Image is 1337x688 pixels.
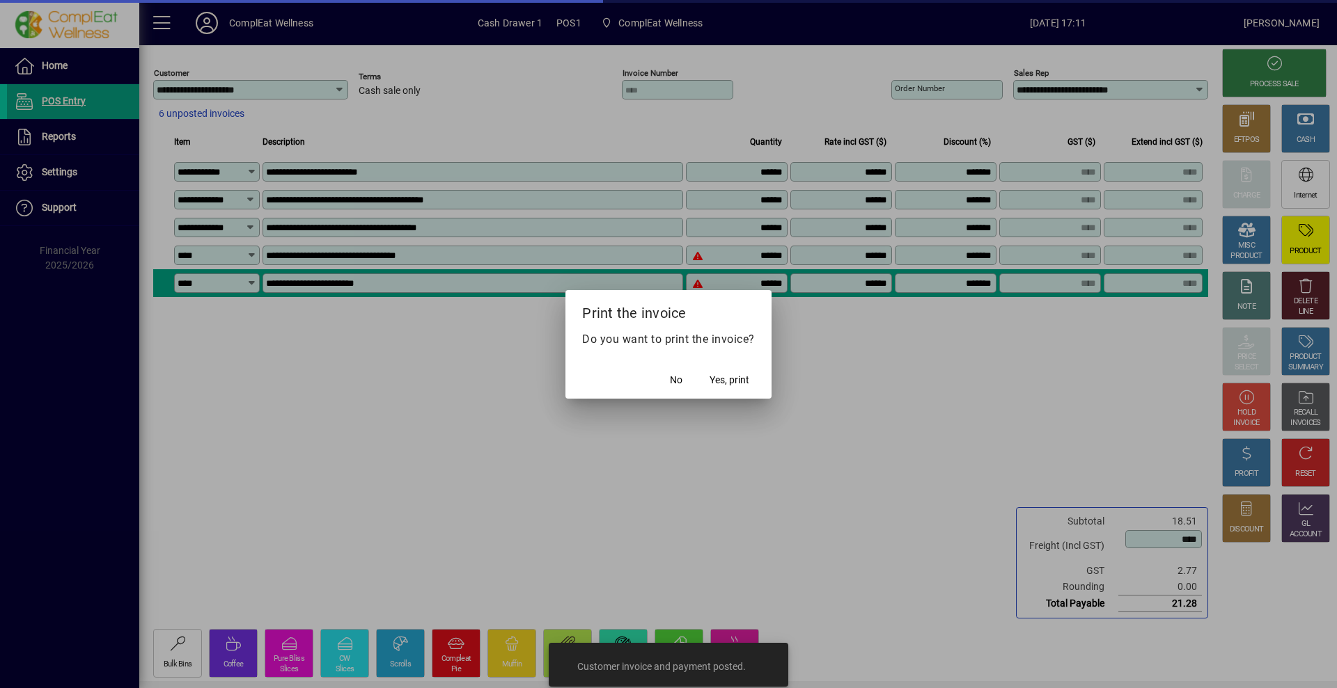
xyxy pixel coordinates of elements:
[565,290,772,330] h2: Print the invoice
[704,368,755,393] button: Yes, print
[582,331,755,348] p: Do you want to print the invoice?
[654,368,698,393] button: No
[710,373,749,387] span: Yes, print
[670,373,682,387] span: No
